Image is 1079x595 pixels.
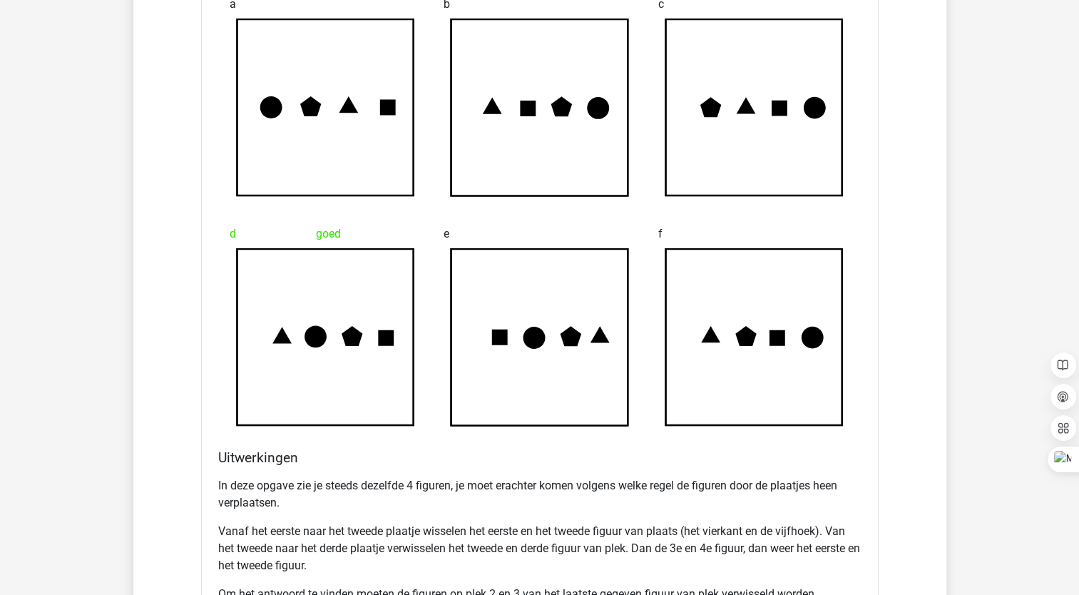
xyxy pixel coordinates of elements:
[218,449,861,466] h4: Uitwerkingen
[444,220,449,248] span: e
[230,220,236,248] span: d
[218,523,861,574] p: Vanaf het eerste naar het tweede plaatje wisselen het eerste en het tweede figuur van plaats (het...
[658,220,663,248] span: f
[230,220,421,248] div: goed
[218,477,861,512] p: In deze opgave zie je steeds dezelfde 4 figuren, je moet erachter komen volgens welke regel de fi...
